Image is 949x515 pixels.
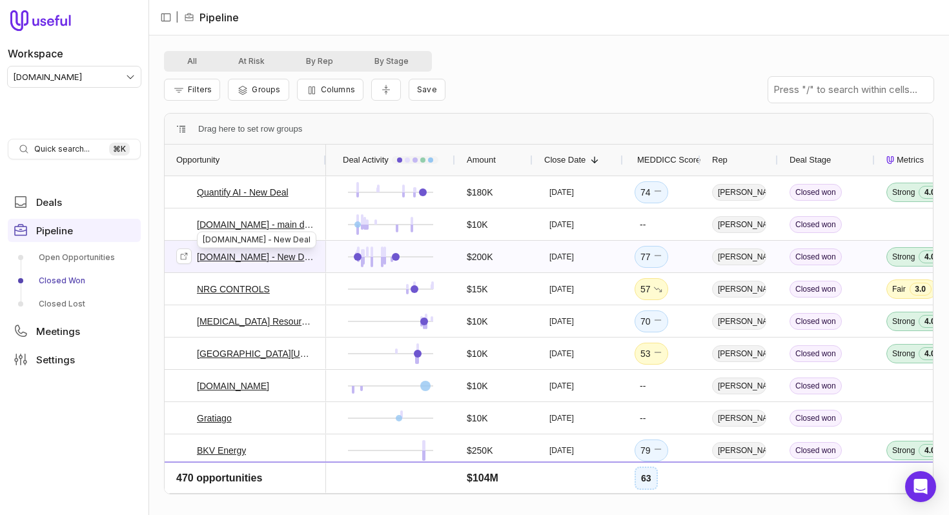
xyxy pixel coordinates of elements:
div: 74 [640,185,662,200]
a: Gratiago [197,410,232,426]
span: Deals [36,197,62,207]
span: $10K [467,346,488,361]
span: Closed won [790,378,842,394]
time: [DATE] [549,413,574,423]
a: [DOMAIN_NAME] - New Deal [197,249,314,265]
span: 4.0 [919,250,941,263]
span: [PERSON_NAME] [712,184,766,201]
span: Closed won [790,216,842,233]
time: [DATE] [549,445,574,456]
span: Closed won [790,281,842,298]
div: 70 [640,314,662,329]
a: Pipeline [8,219,141,242]
span: MEDDICC Score [637,152,700,168]
span: 4.0 [919,444,941,457]
div: MEDDICC Score [635,145,689,176]
time: [DATE] [549,348,574,359]
a: V SHRED [197,475,237,490]
span: Filters [188,85,212,94]
span: [PERSON_NAME] [712,216,766,233]
span: No change [653,185,662,200]
button: Group Pipeline [228,79,289,101]
span: Strong [892,445,915,456]
div: Open Intercom Messenger [905,471,936,502]
a: BKV Energy [197,443,246,458]
time: [DATE] [549,219,574,230]
span: $10K [467,378,488,394]
span: [PERSON_NAME] [712,248,766,265]
a: Meetings [8,319,141,343]
button: At Risk [218,54,285,69]
button: Collapse sidebar [156,8,176,27]
span: 4.0 [919,315,941,328]
span: Drag here to set row groups [198,121,302,137]
span: $15K [467,281,488,297]
button: Filter Pipeline [164,79,220,101]
span: 3.0 [910,283,932,296]
a: Closed Lost [8,294,141,314]
div: [DOMAIN_NAME] - New Deal [197,232,316,248]
a: Quantify AI - New Deal [197,185,289,200]
span: Settings [36,355,75,365]
span: [PERSON_NAME] [712,313,766,330]
span: [PERSON_NAME] [712,442,766,459]
span: No change [653,249,662,265]
span: Closed won [790,474,842,491]
span: Closed won [790,345,842,362]
div: Row Groups [198,121,302,137]
span: Closed won [790,248,842,265]
span: Rep [712,152,728,168]
time: [DATE] [549,316,574,327]
span: Strong [892,252,915,262]
a: [DOMAIN_NAME] [197,378,269,394]
a: Closed Won [8,270,141,291]
div: 53 [640,346,662,361]
span: [PERSON_NAME] [712,345,766,362]
time: [DATE] [549,478,574,488]
span: Groups [252,85,280,94]
span: Strong [892,478,915,488]
div: -- [640,410,646,426]
div: -- [640,217,646,232]
span: Closed won [790,410,842,427]
div: 77 [640,249,662,265]
span: $10K [467,314,488,329]
div: 66 [640,475,662,490]
a: NRG CONTROLS [197,281,270,297]
span: Unnamed User [712,474,766,491]
span: No change [653,475,662,490]
div: -- [640,378,646,394]
span: Deal Activity [343,152,389,168]
div: 57 [640,281,662,297]
li: Pipeline [184,10,239,25]
button: Collapse all rows [371,79,401,101]
label: Workspace [8,46,63,61]
a: [MEDICAL_DATA] Resource Center [197,314,314,329]
button: Create a new saved view [409,79,445,101]
span: Strong [892,316,915,327]
span: Columns [321,85,355,94]
time: [DATE] [549,381,574,391]
span: $180K [467,185,493,200]
button: By Stage [354,54,429,69]
span: [PERSON_NAME] [712,281,766,298]
a: Deals [8,190,141,214]
span: Meetings [36,327,80,336]
span: 4.0 [919,347,941,360]
span: Strong [892,187,915,197]
span: No change [653,346,662,361]
span: Strong [892,348,915,359]
span: No change [653,314,662,329]
a: Settings [8,348,141,371]
span: Closed won [790,184,842,201]
span: Metrics [897,152,924,168]
input: Press "/" to search within cells... [768,77,934,103]
span: [PERSON_NAME] [712,378,766,394]
div: Pipeline submenu [8,247,141,314]
span: Save [417,85,437,94]
a: [GEOGRAPHIC_DATA][US_STATE] - Study Abroad Alumni Study [197,346,314,361]
kbd: ⌘ K [109,143,130,156]
time: [DATE] [549,284,574,294]
span: Closed won [790,442,842,459]
span: Quick search... [34,144,90,154]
